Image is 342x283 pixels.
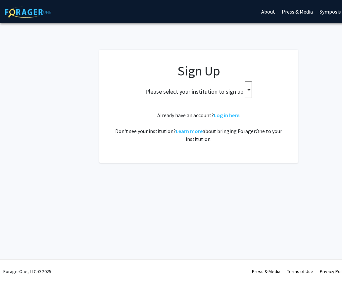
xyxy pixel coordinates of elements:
[252,268,280,274] a: Press & Media
[287,268,313,274] a: Terms of Use
[3,260,51,283] div: ForagerOne, LLC © 2025
[113,111,285,143] div: Already have an account? . Don't see your institution? about bringing ForagerOne to your institut...
[5,6,51,18] img: ForagerOne Logo
[176,128,203,134] a: Learn more about bringing ForagerOne to your institution
[214,112,239,118] a: Log in here
[113,63,285,79] h1: Sign Up
[145,88,245,95] h2: Please select your institution to sign up:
